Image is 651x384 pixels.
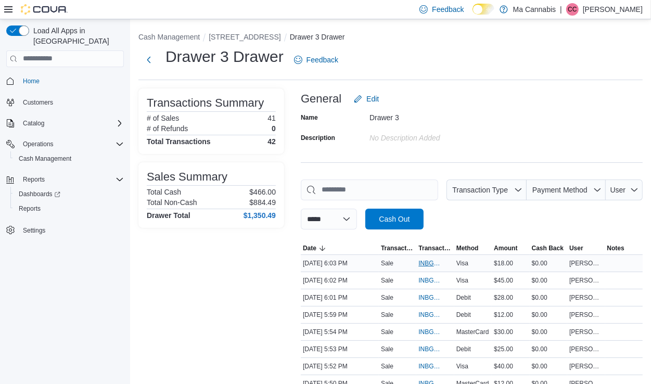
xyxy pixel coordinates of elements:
[301,360,379,373] div: [DATE] 5:52 PM
[527,180,606,200] button: Payment Method
[381,259,393,267] p: Sale
[530,291,567,304] div: $0.00
[147,198,197,207] h6: Total Non-Cash
[494,345,513,353] span: $25.00
[147,137,211,146] h4: Total Transactions
[2,73,128,88] button: Home
[418,274,452,287] button: INBGCP-114130
[381,293,393,302] p: Sale
[418,293,441,302] span: INBGCP-114129
[19,155,71,163] span: Cash Management
[418,311,441,319] span: INBGCP-114128
[249,188,276,196] p: $466.00
[301,291,379,304] div: [DATE] 6:01 PM
[19,96,124,109] span: Customers
[267,137,276,146] h4: 42
[301,134,335,142] label: Description
[301,180,438,200] input: This is a search bar. As you type, the results lower in the page will automatically filter.
[569,244,583,252] span: User
[2,172,128,187] button: Reports
[23,140,54,148] span: Operations
[369,109,509,122] div: Drawer 3
[21,4,68,15] img: Cova
[209,33,280,41] button: [STREET_ADDRESS]
[147,114,179,122] h6: # of Sales
[494,311,513,319] span: $12.00
[513,3,556,16] p: Ma Cannabis
[19,224,49,237] a: Settings
[19,138,58,150] button: Operations
[301,309,379,321] div: [DATE] 5:59 PM
[456,328,489,336] span: MasterCard
[19,190,60,198] span: Dashboards
[381,311,393,319] p: Sale
[19,117,124,130] span: Catalog
[530,309,567,321] div: $0.00
[568,3,577,16] span: CC
[381,362,393,370] p: Sale
[418,276,441,285] span: INBGCP-114130
[365,209,424,229] button: Cash Out
[19,223,124,236] span: Settings
[267,114,276,122] p: 41
[569,311,603,319] span: [PERSON_NAME]
[147,171,227,183] h3: Sales Summary
[492,242,529,254] button: Amount
[452,186,508,194] span: Transaction Type
[418,244,452,252] span: Transaction #
[147,97,264,109] h3: Transactions Summary
[138,33,200,41] button: Cash Management
[147,124,188,133] h6: # of Refunds
[381,328,393,336] p: Sale
[532,244,564,252] span: Cash Back
[15,188,65,200] a: Dashboards
[381,345,393,353] p: Sale
[19,96,57,109] a: Customers
[494,362,513,370] span: $40.00
[530,343,567,355] div: $0.00
[418,345,441,353] span: INBGCP-114125
[19,117,48,130] button: Catalog
[418,259,441,267] span: INBGCP-114131
[607,244,624,252] span: Notes
[290,49,342,70] a: Feedback
[10,187,128,201] a: Dashboards
[15,188,124,200] span: Dashboards
[432,4,464,15] span: Feedback
[138,49,159,70] button: Next
[418,328,441,336] span: INBGCP-114127
[301,257,379,270] div: [DATE] 6:03 PM
[530,242,567,254] button: Cash Back
[23,226,45,235] span: Settings
[19,204,41,213] span: Reports
[418,362,441,370] span: INBGCP-114123
[303,244,316,252] span: Date
[147,211,190,220] h4: Drawer Total
[456,311,471,319] span: Debit
[23,175,45,184] span: Reports
[15,202,45,215] a: Reports
[23,77,40,85] span: Home
[606,180,643,200] button: User
[19,138,124,150] span: Operations
[569,276,603,285] span: [PERSON_NAME]
[19,173,124,186] span: Reports
[379,242,416,254] button: Transaction Type
[29,25,124,46] span: Load All Apps in [GEOGRAPHIC_DATA]
[418,343,452,355] button: INBGCP-114125
[569,293,603,302] span: [PERSON_NAME]
[366,94,379,104] span: Edit
[2,222,128,237] button: Settings
[473,4,494,15] input: Dark Mode
[301,343,379,355] div: [DATE] 5:53 PM
[381,276,393,285] p: Sale
[2,116,128,131] button: Catalog
[605,242,643,254] button: Notes
[569,362,603,370] span: [PERSON_NAME]
[301,274,379,287] div: [DATE] 6:02 PM
[418,309,452,321] button: INBGCP-114128
[350,88,383,109] button: Edit
[2,137,128,151] button: Operations
[446,180,527,200] button: Transaction Type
